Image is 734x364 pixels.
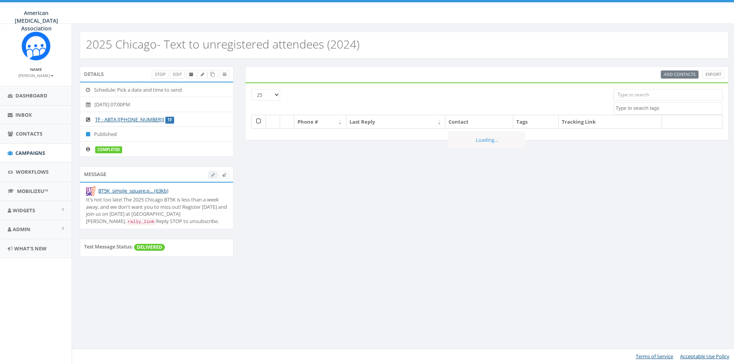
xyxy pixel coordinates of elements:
span: View Campaign Delivery Statistics [223,71,226,77]
span: MobilizeU™ [17,188,48,195]
a: Terms of Service [636,353,673,360]
th: Phone # [294,115,346,129]
span: DELIVERED [134,244,165,251]
th: Contact [445,115,513,129]
span: Inbox [15,111,32,118]
span: Edit Campaign Title [201,71,204,77]
textarea: Search [616,105,722,112]
span: American [MEDICAL_DATA] Association [15,9,58,32]
span: Widgets [13,207,35,214]
span: Contacts [16,130,42,137]
th: Tracking Link [559,115,662,129]
i: Published [86,132,94,137]
span: Dashboard [15,92,47,99]
i: Schedule: Pick a date and time to send [86,87,94,92]
a: Acceptable Use Policy [680,353,729,360]
span: Archive Campaign [189,71,193,77]
div: Message [80,166,233,182]
a: Stop [152,70,169,79]
label: TF [165,117,174,124]
a: TF - ABTA [[PHONE_NUMBER]] [95,116,164,123]
div: It's not too late! The 2025 Chicago BT5K is less than a week away, and we don't want you to miss ... [86,196,227,225]
code: rally_link [126,218,156,225]
span: What's New [14,245,47,252]
li: Schedule: Pick a date and time to send [80,82,233,97]
th: Last Reply [346,115,446,129]
a: BT5K_simple_square.p... (63kb) [98,187,168,194]
div: Loading... [448,131,525,149]
span: Workflows [16,168,49,175]
h2: 2025 Chicago- Text to unregistered attendees (2024) [86,38,359,50]
label: Test Message Status: [84,243,133,250]
label: completed [95,146,122,153]
input: Type to search [613,89,722,101]
small: [PERSON_NAME] [18,73,54,78]
span: Campaigns [15,149,45,156]
a: [PERSON_NAME] [18,72,54,79]
div: Details [80,66,233,82]
li: [DATE] 07:00PM [80,97,233,112]
span: Send Test Message [222,172,226,178]
li: Published [80,126,233,142]
img: Rally_Corp_Icon.png [22,32,50,60]
span: Clone Campaign [210,71,215,77]
a: Edit [170,70,185,79]
small: Name [30,67,42,72]
a: Export [702,70,724,79]
span: Admin [13,226,30,233]
th: Tags [513,115,558,129]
